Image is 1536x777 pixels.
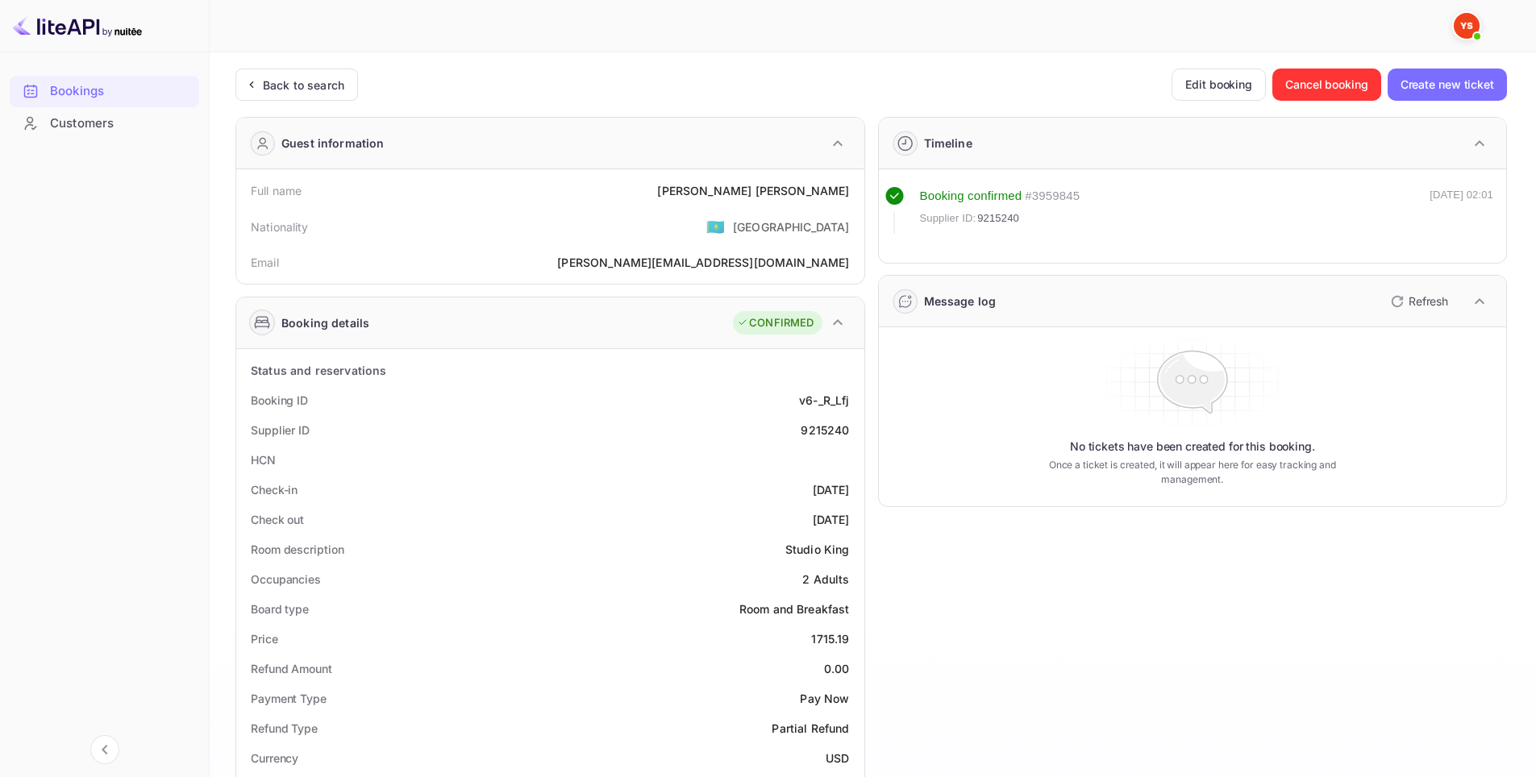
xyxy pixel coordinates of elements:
[739,600,850,617] div: Room and Breakfast
[1172,69,1266,101] button: Edit booking
[251,750,298,767] div: Currency
[1272,69,1381,101] button: Cancel booking
[1381,289,1455,314] button: Refresh
[924,135,972,152] div: Timeline
[251,541,343,558] div: Room description
[824,660,850,677] div: 0.00
[811,630,849,647] div: 1715.19
[802,571,849,588] div: 2 Adults
[924,293,997,310] div: Message log
[251,481,298,498] div: Check-in
[251,422,310,438] div: Supplier ID
[50,82,191,101] div: Bookings
[10,108,199,138] a: Customers
[251,660,332,677] div: Refund Amount
[281,135,385,152] div: Guest information
[800,690,849,707] div: Pay Now
[251,362,386,379] div: Status and reservations
[251,392,308,409] div: Booking ID
[10,76,199,107] div: Bookings
[251,571,321,588] div: Occupancies
[706,212,725,241] span: United States
[251,511,304,528] div: Check out
[251,182,302,199] div: Full name
[813,481,850,498] div: [DATE]
[50,114,191,133] div: Customers
[813,511,850,528] div: [DATE]
[1388,69,1507,101] button: Create new ticket
[251,451,276,468] div: HCN
[10,76,199,106] a: Bookings
[90,735,119,764] button: Collapse navigation
[1430,187,1493,234] div: [DATE] 02:01
[1025,187,1080,206] div: # 3959845
[1454,13,1480,39] img: Yandex Support
[737,315,814,331] div: CONFIRMED
[251,630,278,647] div: Price
[772,720,849,737] div: Partial Refund
[826,750,849,767] div: USD
[251,690,327,707] div: Payment Type
[1023,458,1361,487] p: Once a ticket is created, it will appear here for easy tracking and management.
[13,13,142,39] img: LiteAPI logo
[251,254,279,271] div: Email
[920,210,976,226] span: Supplier ID:
[977,210,1019,226] span: 9215240
[557,254,849,271] div: [PERSON_NAME][EMAIL_ADDRESS][DOMAIN_NAME]
[1070,438,1315,455] p: No tickets have been created for this booking.
[799,392,849,409] div: v6-_R_Lfj
[281,314,369,331] div: Booking details
[801,422,849,438] div: 9215240
[920,187,1022,206] div: Booking confirmed
[733,218,850,235] div: [GEOGRAPHIC_DATA]
[1409,293,1448,310] p: Refresh
[251,720,318,737] div: Refund Type
[785,541,850,558] div: Studio King
[657,182,849,199] div: [PERSON_NAME] [PERSON_NAME]
[263,77,344,93] div: Back to search
[251,600,309,617] div: Board type
[10,108,199,139] div: Customers
[251,218,309,235] div: Nationality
